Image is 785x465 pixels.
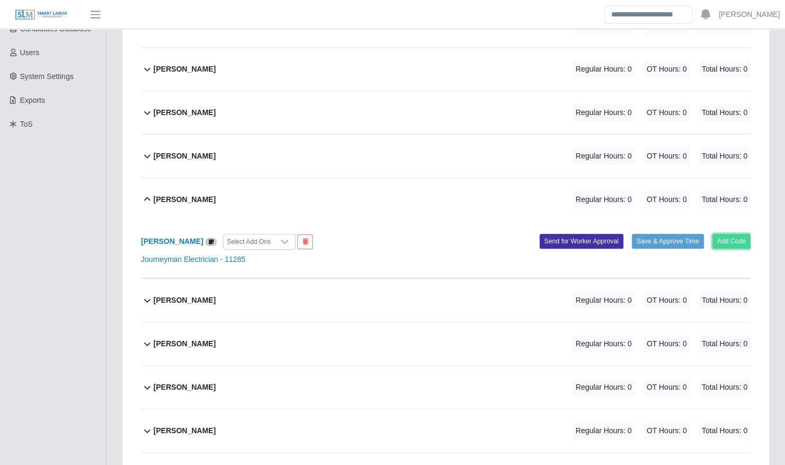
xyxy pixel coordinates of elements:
span: Total Hours: 0 [699,422,751,440]
span: Total Hours: 0 [699,60,751,78]
a: View/Edit Notes [205,237,217,245]
span: Total Hours: 0 [699,147,751,165]
button: [PERSON_NAME] Regular Hours: 0 OT Hours: 0 Total Hours: 0 [141,322,751,365]
b: [PERSON_NAME] [154,295,216,306]
div: Select Add Ons [224,234,274,249]
span: OT Hours: 0 [643,379,690,396]
button: [PERSON_NAME] Regular Hours: 0 OT Hours: 0 Total Hours: 0 [141,279,751,322]
b: [PERSON_NAME] [154,382,216,393]
span: Users [20,48,40,57]
button: [PERSON_NAME] Regular Hours: 0 OT Hours: 0 Total Hours: 0 [141,366,751,409]
span: Regular Hours: 0 [572,335,635,353]
span: OT Hours: 0 [643,191,690,208]
a: [PERSON_NAME] [719,9,780,20]
button: [PERSON_NAME] Regular Hours: 0 OT Hours: 0 Total Hours: 0 [141,178,751,221]
span: System Settings [20,72,74,81]
span: Regular Hours: 0 [572,104,635,121]
a: [PERSON_NAME] [141,237,203,245]
span: Total Hours: 0 [699,292,751,309]
span: Total Hours: 0 [699,379,751,396]
b: [PERSON_NAME] [154,425,216,436]
span: Total Hours: 0 [699,335,751,353]
button: [PERSON_NAME] Regular Hours: 0 OT Hours: 0 Total Hours: 0 [141,48,751,91]
span: OT Hours: 0 [643,147,690,165]
span: ToS [20,120,33,128]
button: [PERSON_NAME] Regular Hours: 0 OT Hours: 0 Total Hours: 0 [141,135,751,178]
a: Journeyman Electrician - 11285 [141,255,245,264]
span: Regular Hours: 0 [572,191,635,208]
b: [PERSON_NAME] [154,194,216,205]
b: [PERSON_NAME] [154,151,216,162]
button: End Worker & Remove from the Timesheet [297,234,313,249]
span: Exports [20,96,45,104]
b: [PERSON_NAME] [154,64,216,75]
input: Search [604,5,692,24]
b: [PERSON_NAME] [154,107,216,118]
button: Add Code [712,234,751,249]
img: SLM Logo [15,9,68,21]
button: [PERSON_NAME] Regular Hours: 0 OT Hours: 0 Total Hours: 0 [141,409,751,452]
b: [PERSON_NAME] [154,338,216,349]
span: OT Hours: 0 [643,335,690,353]
button: [PERSON_NAME] Regular Hours: 0 OT Hours: 0 Total Hours: 0 [141,91,751,134]
span: Regular Hours: 0 [572,422,635,440]
span: Total Hours: 0 [699,104,751,121]
button: Save & Approve Time [632,234,704,249]
button: Send for Worker Approval [540,234,623,249]
span: OT Hours: 0 [643,422,690,440]
span: OT Hours: 0 [643,60,690,78]
span: Regular Hours: 0 [572,379,635,396]
span: Total Hours: 0 [699,191,751,208]
span: Regular Hours: 0 [572,292,635,309]
span: OT Hours: 0 [643,104,690,121]
span: Regular Hours: 0 [572,60,635,78]
span: OT Hours: 0 [643,292,690,309]
span: Regular Hours: 0 [572,147,635,165]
